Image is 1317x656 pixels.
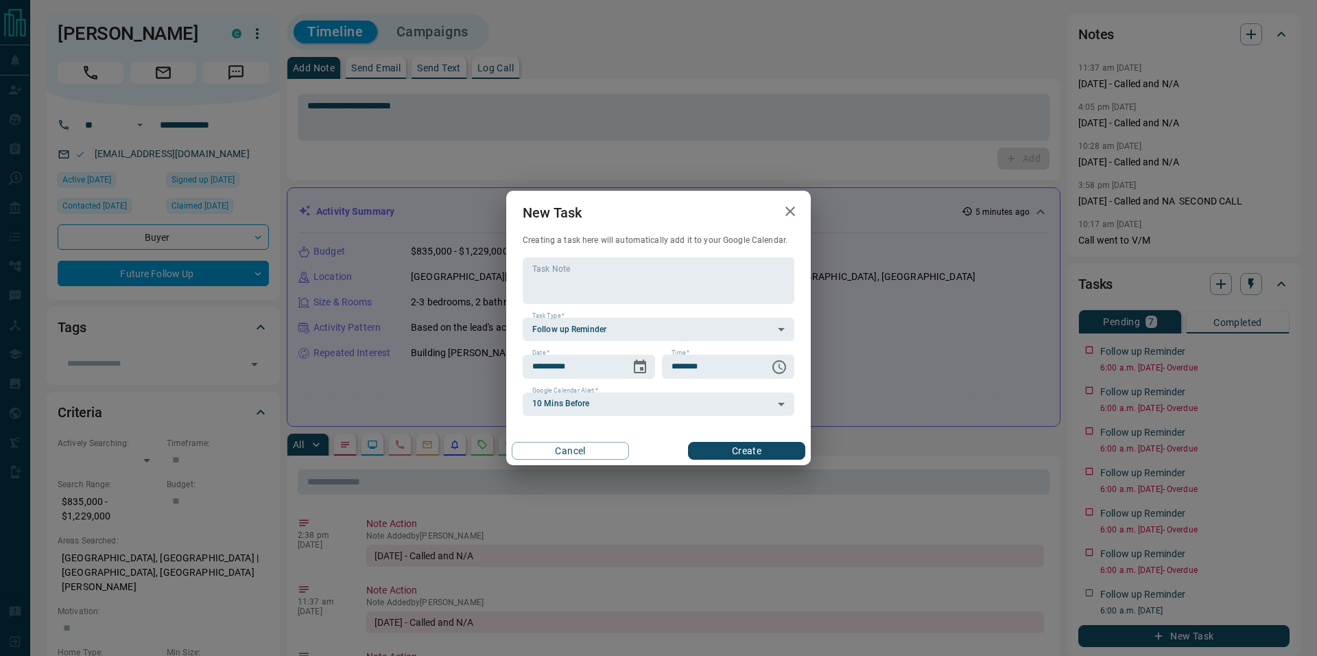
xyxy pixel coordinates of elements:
button: Cancel [512,442,629,460]
button: Create [688,442,805,460]
label: Task Type [532,312,565,320]
label: Time [672,349,689,358]
div: Follow up Reminder [523,318,794,341]
button: Choose time, selected time is 6:00 AM [766,353,793,381]
div: 10 Mins Before [523,393,794,416]
p: Creating a task here will automatically add it to your Google Calendar. [523,235,794,246]
h2: New Task [506,191,598,235]
label: Date [532,349,549,358]
label: Google Calendar Alert [532,386,598,395]
button: Choose date, selected date is Oct 30, 2025 [626,353,654,381]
